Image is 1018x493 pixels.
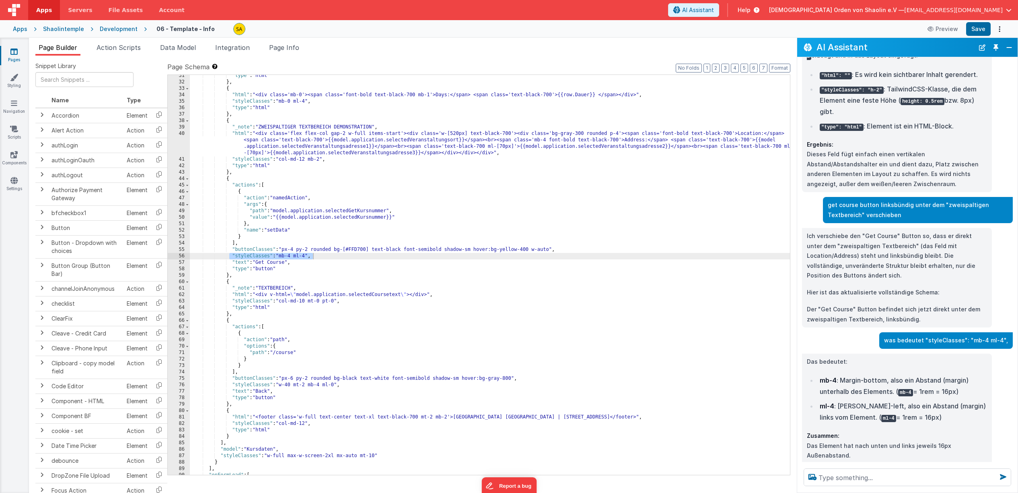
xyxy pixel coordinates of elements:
code: mb-4 [898,389,913,396]
div: 88 [168,459,190,466]
td: Button - Dropdown with choices [48,235,123,258]
td: DropZone File Upload [48,468,123,483]
td: channelJoinAnonymous [48,281,123,296]
div: 80 [168,408,190,414]
td: debounce [48,453,123,468]
p: Das bedeutet: [807,357,987,367]
td: Element [123,220,151,235]
code: "type": "html" [820,124,864,131]
td: Element [123,379,151,394]
span: Action Scripts [97,43,141,52]
div: 83 [168,427,190,433]
code: "html": "" [820,72,852,79]
div: 62 [168,292,190,298]
div: 43 [168,169,190,176]
button: 6 [750,64,758,72]
div: 70 [168,343,190,350]
div: 86 [168,446,190,453]
div: 82 [168,420,190,427]
div: 36 [168,105,190,111]
div: 77 [168,388,190,395]
div: 58 [168,266,190,272]
td: Action [123,123,151,138]
td: Alert Action [48,123,123,138]
button: Save [966,22,991,36]
p: Ich verschiebe den "Get Course" Button so, dass er direkt unter dem "zweispaltigen Textbereich" (... [807,231,987,281]
div: Shaolintemple [43,25,84,33]
div: 50 [168,214,190,221]
div: 55 [168,246,190,253]
button: Options [994,23,1005,35]
span: File Assets [109,6,143,14]
span: Apps [36,6,52,14]
div: 45 [168,182,190,188]
li: : [PERSON_NAME]-left, also ein Abstand (margin) links vom Element. ( = 1rem = 16px) [817,400,987,423]
div: 60 [168,279,190,285]
div: 33 [168,85,190,92]
td: bfcheckbox1 [48,205,123,220]
div: 31 [168,72,190,79]
td: Action [123,138,151,153]
div: 53 [168,234,190,240]
button: 1 [703,64,710,72]
button: No Folds [676,64,702,72]
button: Toggle Pin [990,42,1002,53]
div: 46 [168,188,190,195]
td: Element [123,311,151,326]
strong: Ergebnis: [807,141,833,148]
td: Element [123,235,151,258]
td: Element [123,468,151,483]
div: 68 [168,330,190,337]
strong: ml-4 [820,402,834,410]
div: 78 [168,395,190,401]
button: 5 [740,64,748,72]
p: Hier ist das aktualisierte vollständige Schema: [807,288,987,298]
div: 42 [168,163,190,169]
div: 81 [168,414,190,420]
button: Close [1004,42,1014,53]
button: 4 [731,64,739,72]
button: Preview [923,23,963,35]
div: 75 [168,375,190,382]
div: 64 [168,304,190,311]
td: Action [123,153,151,168]
div: 67 [168,324,190,330]
strong: mb-4 [820,376,837,384]
div: 38 [168,118,190,124]
input: Search Snippets ... [35,72,134,87]
div: 59 [168,272,190,279]
span: Snippet Library [35,62,76,70]
span: [EMAIL_ADDRESS][DOMAIN_NAME] [904,6,1003,14]
span: AI Assistant [682,6,714,14]
td: Code Editor [48,379,123,394]
div: 65 [168,311,190,317]
div: 87 [168,453,190,459]
td: Component - HTML [48,394,123,408]
div: 32 [168,79,190,85]
td: cookie - set [48,423,123,438]
code: ml-4 [881,415,896,422]
div: 52 [168,227,190,234]
td: authLogout [48,168,123,182]
div: 47 [168,195,190,201]
td: Element [123,258,151,281]
div: 51 [168,221,190,227]
div: 61 [168,285,190,292]
span: Integration [215,43,250,52]
div: 41 [168,156,190,163]
div: 72 [168,356,190,362]
div: 79 [168,401,190,408]
li: : Margin-bottom, also ein Abstand (margin) unterhalb des Elements. ( = 1rem = 16px) [817,375,987,397]
td: Element [123,326,151,341]
button: 2 [712,64,720,72]
code: "styleClasses": "h-2" [820,87,884,94]
div: 71 [168,350,190,356]
div: 35 [168,98,190,105]
span: Data Model [160,43,196,52]
td: Component BF [48,408,123,423]
div: 74 [168,369,190,375]
li: : Es wird kein sichtbarer Inhalt gerendert. [817,69,987,80]
td: authLoginOauth [48,153,123,168]
div: 76 [168,382,190,388]
button: AI Assistant [668,3,719,17]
